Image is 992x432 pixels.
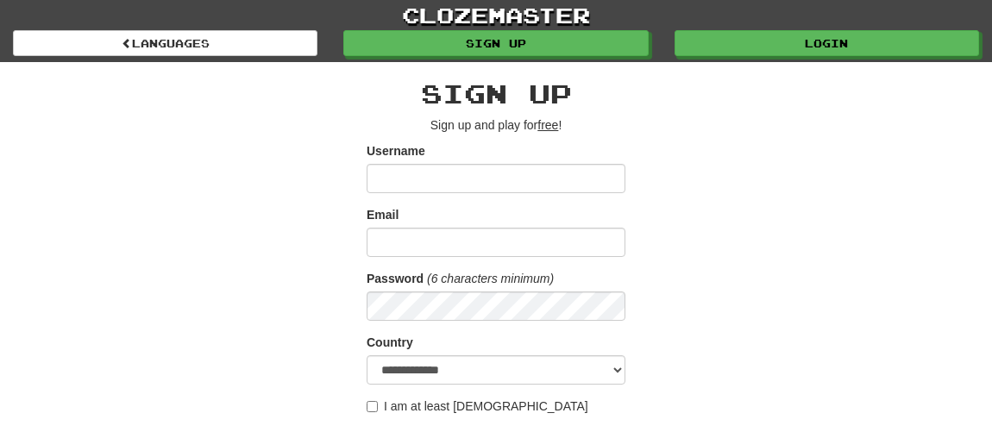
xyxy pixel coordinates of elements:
[367,142,425,160] label: Username
[367,116,625,134] p: Sign up and play for !
[675,30,979,56] a: Login
[343,30,648,56] a: Sign up
[367,398,588,415] label: I am at least [DEMOGRAPHIC_DATA]
[13,30,317,56] a: Languages
[537,118,558,132] u: free
[367,401,378,412] input: I am at least [DEMOGRAPHIC_DATA]
[367,334,413,351] label: Country
[427,272,554,285] em: (6 characters minimum)
[367,79,625,108] h2: Sign up
[367,270,424,287] label: Password
[367,206,399,223] label: Email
